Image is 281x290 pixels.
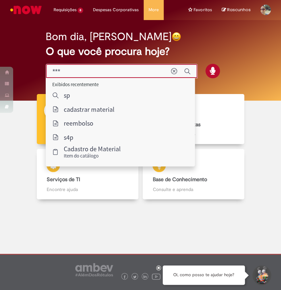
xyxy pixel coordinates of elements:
img: logo_footer_linkedin.png [143,275,147,279]
span: 8 [78,8,83,13]
a: Base de Conhecimento Consulte e aprenda [141,149,247,199]
h2: O que você procura hoje? [46,46,236,57]
button: Iniciar Conversa de Suporte [251,265,271,285]
b: Serviços de TI [47,176,80,183]
img: logo_footer_youtube.png [152,272,160,280]
a: Serviços de TI Encontre ajuda [35,149,141,199]
p: Encontre ajuda [47,186,129,193]
p: Consulte e aprenda [152,186,234,193]
span: Rascunhos [227,7,250,13]
img: happy-face.png [172,32,181,41]
span: More [149,7,159,13]
img: ServiceNow [9,3,43,16]
b: Base de Conhecimento [152,176,207,183]
a: No momento, sua lista de rascunhos tem 0 Itens [222,7,250,13]
h2: Bom dia, [PERSON_NAME] [46,31,172,42]
img: logo_footer_facebook.png [123,275,126,278]
a: Tirar dúvidas Tirar dúvidas com Lupi Assist e Gen Ai [35,94,141,144]
span: Favoritos [194,7,212,13]
img: logo_footer_twitter.png [133,275,136,278]
div: Oi, como posso te ajudar hoje? [163,265,245,285]
span: Requisições [53,7,76,13]
span: Despesas Corporativas [93,7,139,13]
img: logo_footer_ambev_rotulo_gray.png [75,263,113,276]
